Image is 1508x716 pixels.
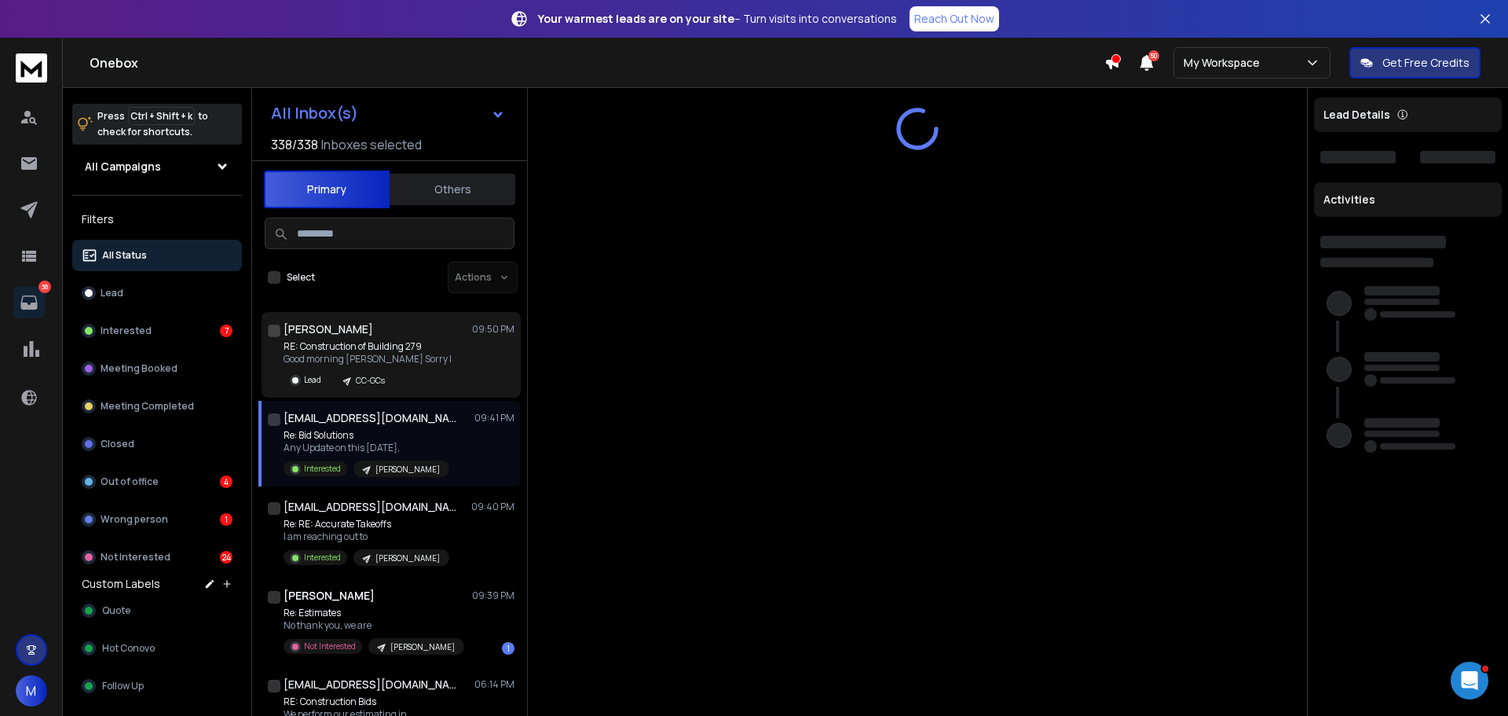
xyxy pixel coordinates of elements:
p: Lead [101,287,123,299]
button: Interested7 [72,315,242,347]
button: Out of office4 [72,466,242,498]
p: Interested [101,325,152,337]
span: 50 [1148,50,1159,61]
a: Reach Out Now [910,6,999,31]
p: Any Update on this [DATE], [284,442,449,454]
div: 24 [220,551,232,564]
h1: All Campaigns [85,159,161,174]
button: Meeting Completed [72,391,242,422]
button: Follow Up [72,670,242,702]
button: All Campaigns [72,151,242,182]
h1: [EMAIL_ADDRESS][DOMAIN_NAME] [284,499,456,515]
button: Others [390,172,515,207]
span: Hot Conovo [102,642,155,655]
label: Select [287,271,315,284]
p: Interested [304,552,341,564]
button: Primary [264,171,390,208]
p: Re: Estimates [284,607,464,619]
p: 06:14 PM [474,678,514,691]
button: Meeting Booked [72,353,242,384]
p: Good morning [PERSON_NAME] Sorry I [284,353,452,365]
p: Not Interested [101,551,170,564]
div: 1 [220,513,232,526]
p: Reach Out Now [914,11,994,27]
p: Lead [304,374,321,386]
p: 09:40 PM [471,501,514,513]
button: Wrong person1 [72,504,242,535]
p: Meeting Booked [101,362,178,375]
p: Meeting Completed [101,400,194,413]
p: Wrong person [101,513,168,526]
button: Quote [72,595,242,626]
button: M [16,675,47,707]
h3: Inboxes selected [321,135,422,154]
p: RE: Construction of Building 279 [284,340,452,353]
strong: Your warmest leads are on your site [538,11,734,26]
h1: All Inbox(s) [271,105,358,121]
p: Press to check for shortcuts. [97,108,208,140]
h3: Custom Labels [82,576,160,592]
p: Out of office [101,475,159,488]
p: 09:39 PM [472,589,514,602]
h3: Filters [72,208,242,230]
div: 4 [220,475,232,488]
button: Hot Conovo [72,633,242,664]
span: Ctrl + Shift + k [128,107,195,125]
p: Re: RE: Accurate Takeoffs [284,518,449,531]
button: Get Free Credits [1349,47,1481,79]
button: All Status [72,240,242,271]
p: All Status [102,249,147,262]
p: CC-GCs [356,375,385,387]
p: – Turn visits into conversations [538,11,897,27]
button: Not Interested24 [72,542,242,573]
button: All Inbox(s) [258,97,518,129]
span: Quote [102,604,130,617]
iframe: Intercom live chat [1451,662,1488,699]
p: 38 [38,281,51,293]
button: Closed [72,428,242,460]
p: [PERSON_NAME] [390,641,455,653]
span: Follow Up [102,680,144,692]
div: 1 [502,642,514,655]
p: RE: Construction Bids [284,696,464,708]
div: Activities [1314,182,1502,217]
p: No thank you, we are [284,619,464,632]
span: 338 / 338 [271,135,318,154]
div: 7 [220,325,232,337]
img: logo [16,53,47,83]
p: Get Free Credits [1382,55,1470,71]
p: I am reaching out to [284,531,449,543]
p: Not Interested [304,641,356,652]
p: Lead Details [1323,107,1390,123]
p: Re: Bid Solutions [284,429,449,442]
p: [PERSON_NAME] [375,464,440,475]
h1: [EMAIL_ADDRESS][DOMAIN_NAME] [284,677,456,692]
p: Interested [304,463,341,475]
h1: Onebox [90,53,1104,72]
p: My Workspace [1184,55,1266,71]
p: 09:41 PM [474,412,514,424]
h1: [EMAIL_ADDRESS][DOMAIN_NAME] [284,410,456,426]
a: 38 [13,287,45,318]
h1: [PERSON_NAME] [284,588,375,604]
button: Lead [72,277,242,309]
h1: [PERSON_NAME] [284,321,373,337]
p: [PERSON_NAME] [375,553,440,564]
p: 09:50 PM [472,323,514,336]
p: Closed [101,438,134,450]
